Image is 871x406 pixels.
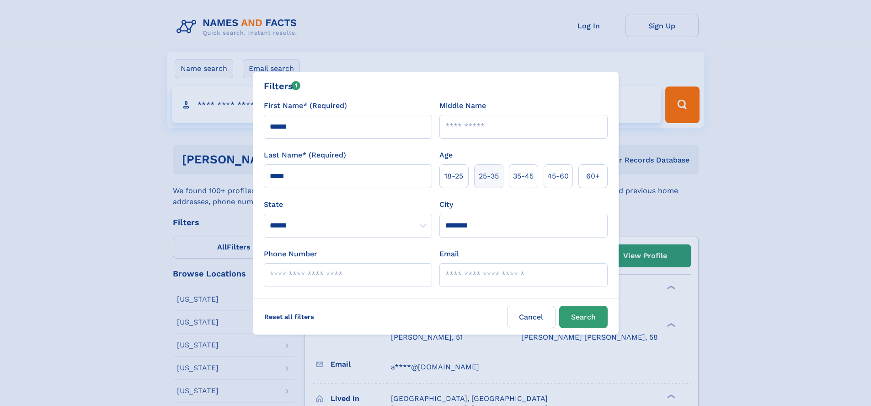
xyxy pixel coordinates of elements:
[547,171,569,182] span: 45‑60
[559,306,608,328] button: Search
[444,171,463,182] span: 18‑25
[507,306,556,328] label: Cancel
[513,171,534,182] span: 35‑45
[264,199,432,210] label: State
[264,249,317,260] label: Phone Number
[264,79,301,93] div: Filters
[439,249,459,260] label: Email
[586,171,600,182] span: 60+
[479,171,499,182] span: 25‑35
[264,150,346,161] label: Last Name* (Required)
[264,100,347,111] label: First Name* (Required)
[439,199,453,210] label: City
[439,150,453,161] label: Age
[439,100,486,111] label: Middle Name
[258,306,320,328] label: Reset all filters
